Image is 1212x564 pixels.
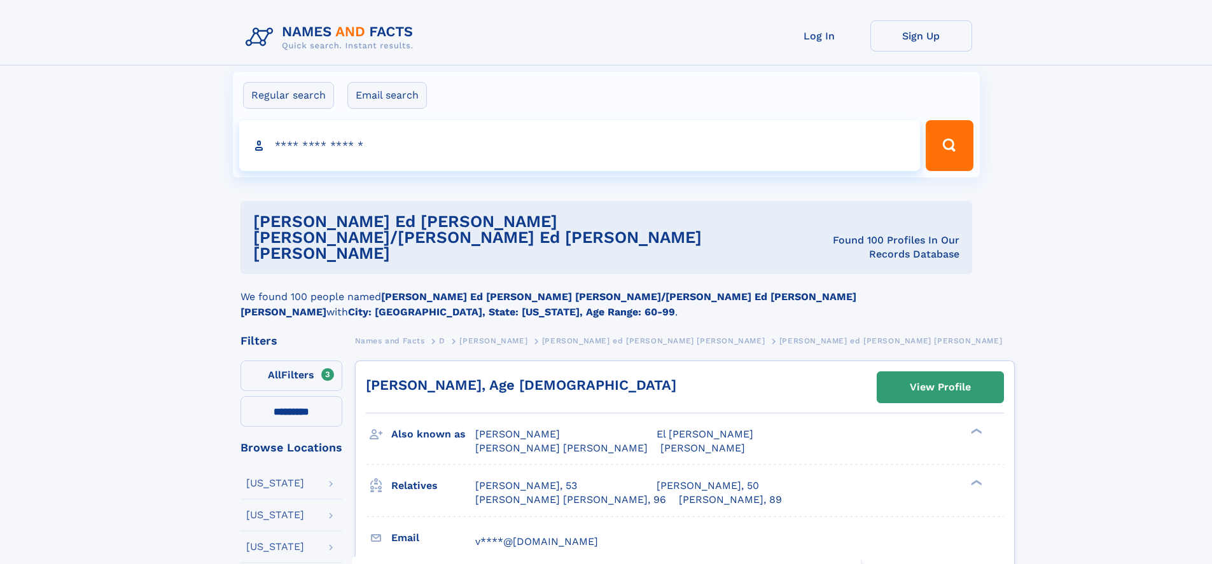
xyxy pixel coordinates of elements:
h3: Relatives [391,475,475,497]
div: [US_STATE] [246,510,304,520]
img: Logo Names and Facts [240,20,424,55]
b: [PERSON_NAME] Ed [PERSON_NAME] [PERSON_NAME]/[PERSON_NAME] Ed [PERSON_NAME] [PERSON_NAME] [240,291,856,318]
span: [PERSON_NAME] [475,428,560,440]
h1: [PERSON_NAME] ed [PERSON_NAME] [PERSON_NAME]/[PERSON_NAME] ed [PERSON_NAME] [PERSON_NAME] [253,214,821,261]
span: [PERSON_NAME] ed [PERSON_NAME] [PERSON_NAME] [542,336,765,345]
a: Log In [769,20,870,52]
span: All [268,369,281,381]
a: [PERSON_NAME], Age [DEMOGRAPHIC_DATA] [366,377,676,393]
h3: Email [391,527,475,549]
h3: Also known as [391,423,475,445]
span: [PERSON_NAME] [PERSON_NAME] [475,442,648,454]
a: [PERSON_NAME], 89 [679,493,782,507]
a: [PERSON_NAME] ed [PERSON_NAME] [PERSON_NAME] [542,333,765,348]
span: [PERSON_NAME] ed [PERSON_NAME] [PERSON_NAME] [779,336,1002,345]
div: Browse Locations [240,442,342,453]
a: [PERSON_NAME], 53 [475,479,577,493]
div: Found 100 Profiles In Our Records Database [820,233,959,261]
div: Filters [240,335,342,347]
div: [US_STATE] [246,478,304,488]
input: search input [239,120,921,171]
span: El [PERSON_NAME] [657,428,753,440]
b: City: [GEOGRAPHIC_DATA], State: [US_STATE], Age Range: 60-99 [348,306,675,318]
label: Regular search [243,82,334,109]
div: [US_STATE] [246,542,304,552]
a: [PERSON_NAME], 50 [657,479,759,493]
span: [PERSON_NAME] [459,336,527,345]
span: D [439,336,445,345]
div: ❯ [968,479,984,487]
div: View Profile [910,373,971,402]
div: We found 100 people named with . [240,274,972,320]
a: D [439,333,445,348]
button: Search Button [926,120,973,171]
a: [PERSON_NAME] [459,333,527,348]
a: [PERSON_NAME] [PERSON_NAME], 96 [475,493,666,507]
a: View Profile [877,372,1003,402]
label: Email search [347,82,427,109]
label: Filters [240,361,342,391]
span: [PERSON_NAME] [660,442,745,454]
a: Names and Facts [355,333,425,348]
a: Sign Up [870,20,972,52]
div: ❯ [968,427,984,436]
